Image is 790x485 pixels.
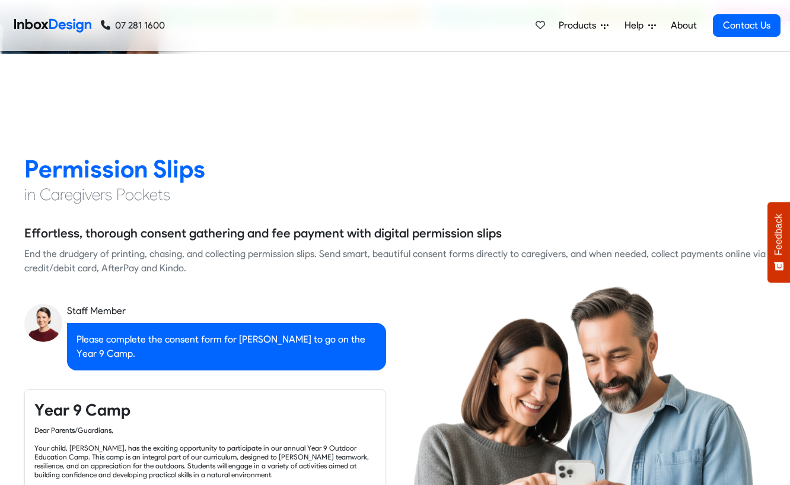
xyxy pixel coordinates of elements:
[559,18,601,33] span: Products
[625,18,648,33] span: Help
[24,304,62,342] img: staff_avatar.png
[67,323,386,370] div: Please complete the consent form for [PERSON_NAME] to go on the Year 9 Camp.
[24,154,766,184] h2: Permission Slips
[773,214,784,255] span: Feedback
[67,304,386,318] div: Staff Member
[713,14,781,37] a: Contact Us
[24,184,766,205] h4: in Caregivers Pockets
[667,14,700,37] a: About
[24,224,502,242] h5: Effortless, thorough consent gathering and fee payment with digital permission slips
[554,14,613,37] a: Products
[34,426,376,479] div: Dear Parents/Guardians, Your child, [PERSON_NAME], has the exciting opportunity to participate in...
[34,400,376,421] h4: Year 9 Camp
[24,247,766,275] div: End the drudgery of printing, chasing, and collecting permission slips. Send smart, beautiful con...
[101,18,165,33] a: 07 281 1600
[620,14,661,37] a: Help
[767,202,790,283] button: Feedback - Show survey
